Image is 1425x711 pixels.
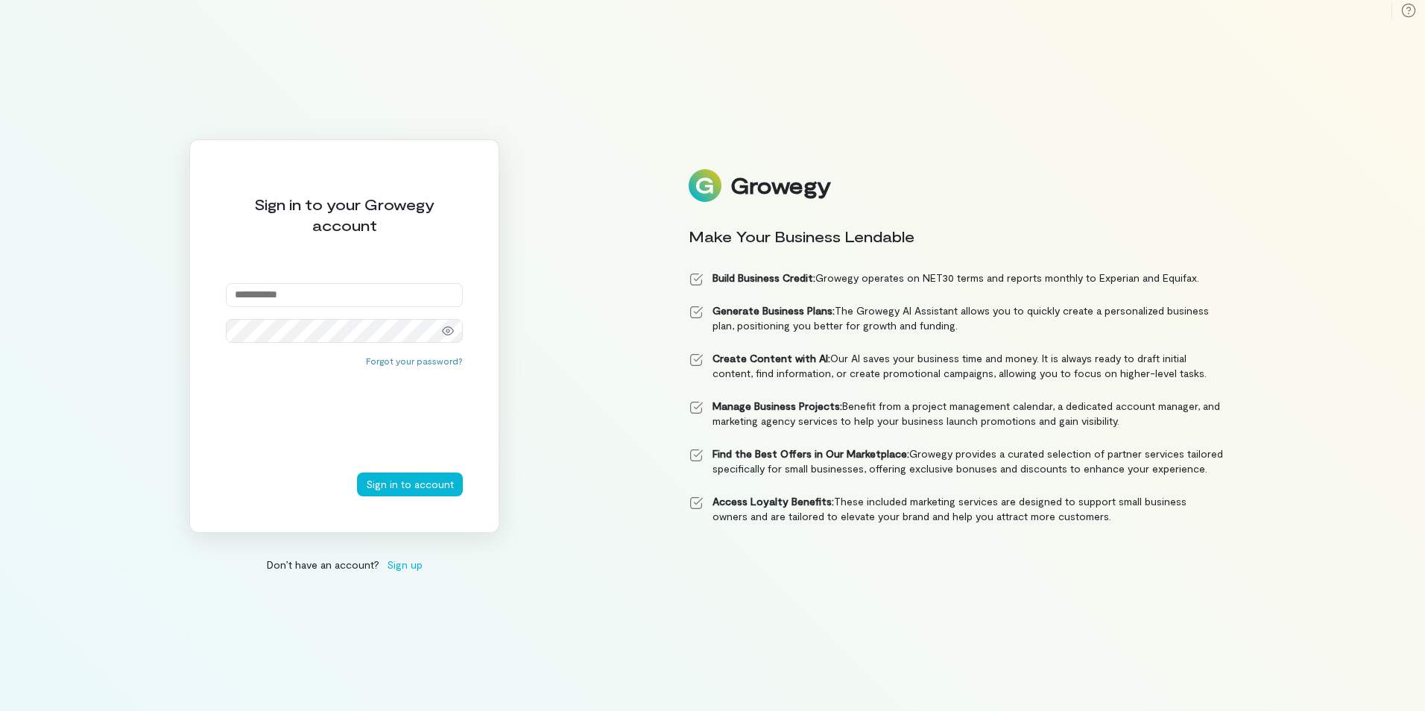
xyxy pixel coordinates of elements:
[366,355,463,367] button: Forgot your password?
[689,303,1224,333] li: The Growegy AI Assistant allows you to quickly create a personalized business plan, positioning y...
[730,173,830,198] div: Growegy
[689,169,721,202] img: Logo
[357,473,463,496] button: Sign in to account
[712,447,909,460] strong: Find the Best Offers in Our Marketplace:
[226,194,463,236] div: Sign in to your Growegy account
[712,352,830,364] strong: Create Content with AI:
[712,271,815,284] strong: Build Business Credit:
[689,494,1224,524] li: These included marketing services are designed to support small business owners and are tailored ...
[189,557,499,572] div: Don’t have an account?
[689,446,1224,476] li: Growegy provides a curated selection of partner services tailored specifically for small business...
[387,557,423,572] span: Sign up
[712,399,842,412] strong: Manage Business Projects:
[689,226,1224,247] div: Make Your Business Lendable
[689,351,1224,381] li: Our AI saves your business time and money. It is always ready to draft initial content, find info...
[712,304,835,317] strong: Generate Business Plans:
[689,399,1224,429] li: Benefit from a project management calendar, a dedicated account manager, and marketing agency ser...
[689,271,1224,285] li: Growegy operates on NET30 terms and reports monthly to Experian and Equifax.
[712,495,834,508] strong: Access Loyalty Benefits:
